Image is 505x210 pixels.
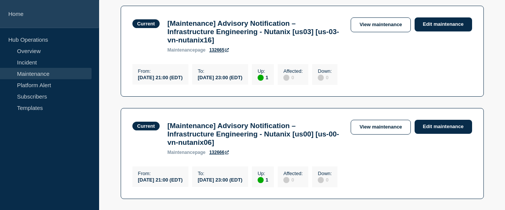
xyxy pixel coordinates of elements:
[198,171,242,176] p: To :
[138,68,183,74] p: From :
[415,120,472,134] a: Edit maintenance
[283,176,303,183] div: 0
[283,177,289,183] div: disabled
[318,177,324,183] div: disabled
[258,68,268,74] p: Up :
[167,47,205,53] p: page
[167,47,195,53] span: maintenance
[167,150,195,155] span: maintenance
[138,176,183,183] div: [DATE] 21:00 (EDT)
[415,17,472,31] a: Edit maintenance
[258,176,268,183] div: 1
[198,176,242,183] div: [DATE] 23:00 (EDT)
[137,21,155,27] div: Current
[258,75,264,81] div: up
[209,47,229,53] a: 132665
[209,150,229,155] a: 132666
[198,68,242,74] p: To :
[258,74,268,81] div: 1
[318,171,332,176] p: Down :
[167,122,343,147] h3: [Maintenance] Advisory Notification – Infrastructure Engineering - Nutanix [us00] [us-00-vn-nutan...
[167,19,343,44] h3: [Maintenance] Advisory Notification – Infrastructure Engineering - Nutanix [us03] [us-03-vn-nutan...
[318,75,324,81] div: disabled
[283,68,303,74] p: Affected :
[138,171,183,176] p: From :
[318,176,332,183] div: 0
[283,75,289,81] div: disabled
[318,68,332,74] p: Down :
[137,123,155,129] div: Current
[258,177,264,183] div: up
[198,74,242,80] div: [DATE] 23:00 (EDT)
[138,74,183,80] div: [DATE] 21:00 (EDT)
[318,74,332,81] div: 0
[283,171,303,176] p: Affected :
[258,171,268,176] p: Up :
[351,17,410,32] a: View maintenance
[167,150,205,155] p: page
[283,74,303,81] div: 0
[351,120,410,135] a: View maintenance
